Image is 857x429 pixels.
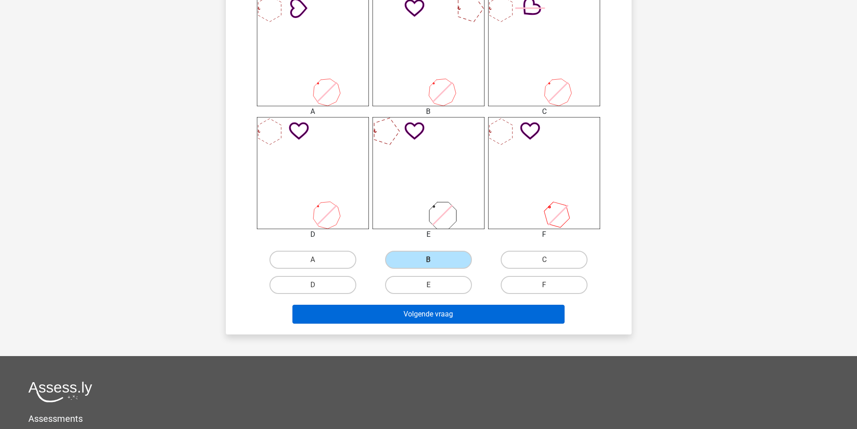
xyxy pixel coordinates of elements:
[28,381,92,402] img: Assessly logo
[385,251,472,269] label: B
[269,251,356,269] label: A
[366,106,491,117] div: B
[269,276,356,294] label: D
[28,413,829,424] h5: Assessments
[366,229,491,240] div: E
[250,229,376,240] div: D
[481,229,607,240] div: F
[501,276,588,294] label: F
[250,106,376,117] div: A
[501,251,588,269] label: C
[385,276,472,294] label: E
[481,106,607,117] div: C
[292,305,565,324] button: Volgende vraag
